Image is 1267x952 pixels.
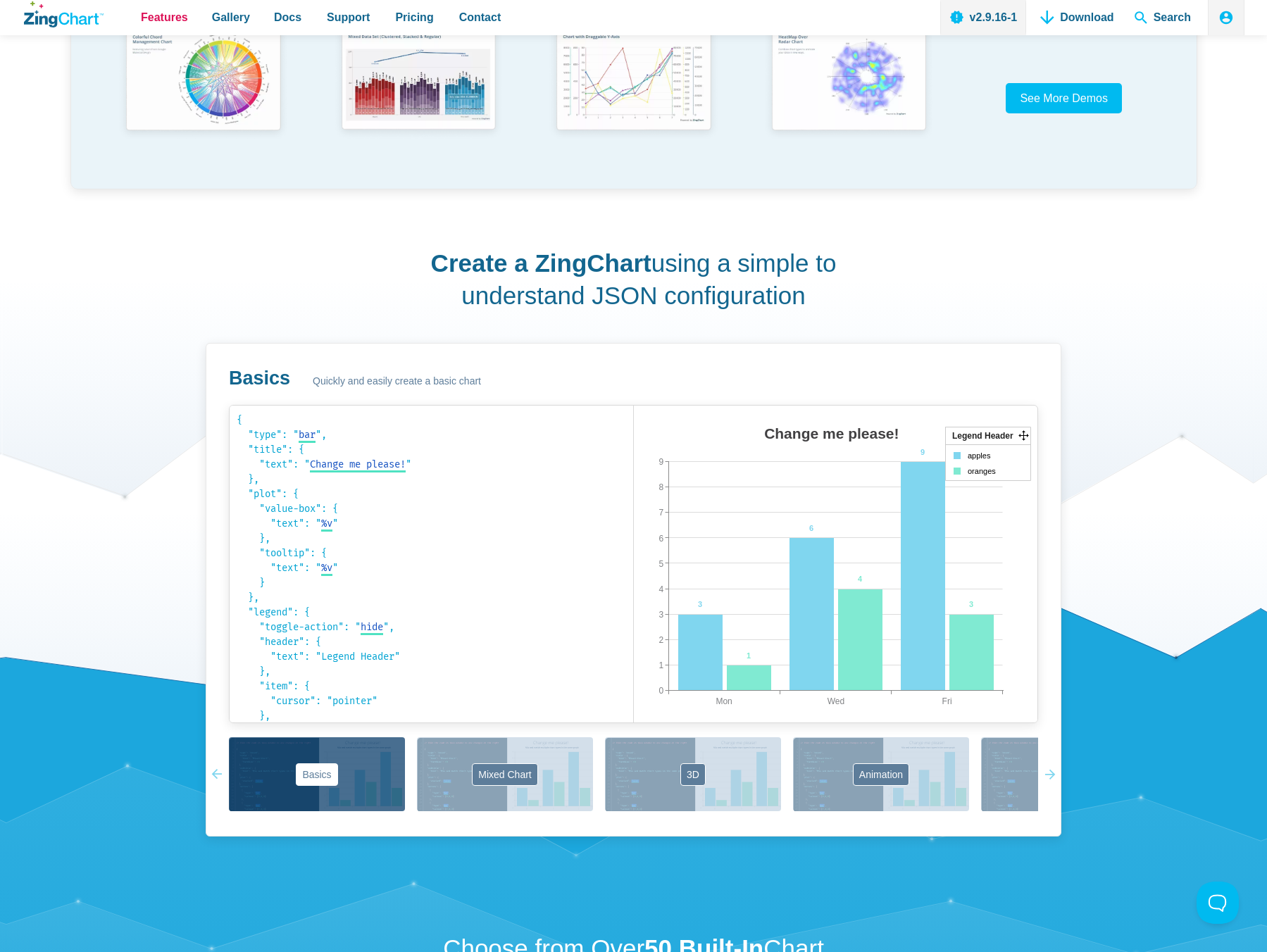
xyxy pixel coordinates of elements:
[547,18,719,142] img: Chart with Draggable Y-Axis
[229,737,405,811] button: Basics
[117,18,289,142] img: Colorful Chord Management Chart
[274,8,301,27] span: Docs
[763,18,935,142] img: Heatmap Over Radar Chart
[741,18,956,178] a: Heatmap Over Radar Chart
[431,249,651,277] strong: Create a ZingChart
[229,366,290,391] h3: Basics
[1020,92,1108,104] span: See More Demos
[526,18,742,178] a: Chart with Draggable Y-Axis
[332,18,504,141] img: Mixed Data Set (Clustered, Stacked, and Regular)
[417,737,593,811] button: Mixed Chart
[981,737,1157,811] button: Labels
[952,431,1013,441] tspan: Legend Header
[24,1,104,27] a: ZingChart Logo. Click to return to the homepage
[361,621,383,633] span: hide
[1197,882,1239,924] iframe: Toggle Customer Support
[310,458,406,470] span: Change me please!
[299,429,316,441] span: bar
[313,373,481,390] span: Quickly and easily create a basic chart
[395,8,433,27] span: Pricing
[212,8,250,27] span: Gallery
[427,247,840,311] h2: using a simple to understand JSON configuration
[141,8,188,27] span: Features
[321,562,332,574] span: %v
[311,18,526,178] a: Mixed Data Set (Clustered, Stacked, and Regular)
[605,737,781,811] button: 3D
[793,737,969,811] button: Animation
[237,413,626,715] code: { "type": " ", "title": { "text": " " }, "plot": { "value-box": { "text": " " }, "tooltip": { "te...
[96,18,311,178] a: Colorful Chord Management Chart
[459,8,501,27] span: Contact
[1006,83,1122,113] a: See More Demos
[321,518,332,530] span: %v
[969,600,973,608] tspan: 3
[327,8,370,27] span: Support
